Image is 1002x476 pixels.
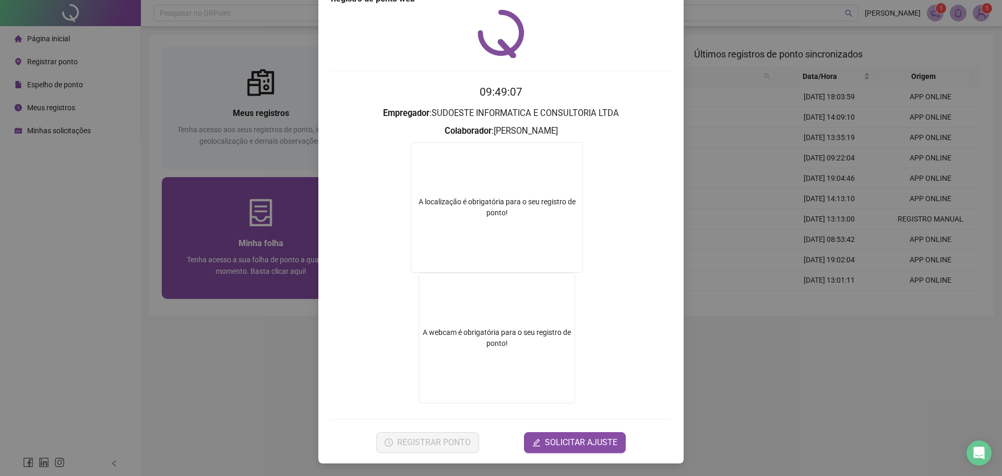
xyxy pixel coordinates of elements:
[376,432,479,453] button: REGISTRAR PONTO
[411,196,582,218] div: A localização é obrigatória para o seu registro de ponto!
[532,438,541,447] span: edit
[478,9,524,58] img: QRPoint
[524,432,626,453] button: editSOLICITAR AJUSTE
[331,124,671,138] h3: : [PERSON_NAME]
[419,273,575,403] div: A webcam é obrigatória para o seu registro de ponto!
[545,436,617,449] span: SOLICITAR AJUSTE
[383,108,430,118] strong: Empregador
[445,126,492,136] strong: Colaborador
[967,440,992,466] div: Open Intercom Messenger
[331,107,671,120] h3: : SUDOESTE INFORMATICA E CONSULTORIA LTDA
[480,86,522,98] time: 09:49:07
